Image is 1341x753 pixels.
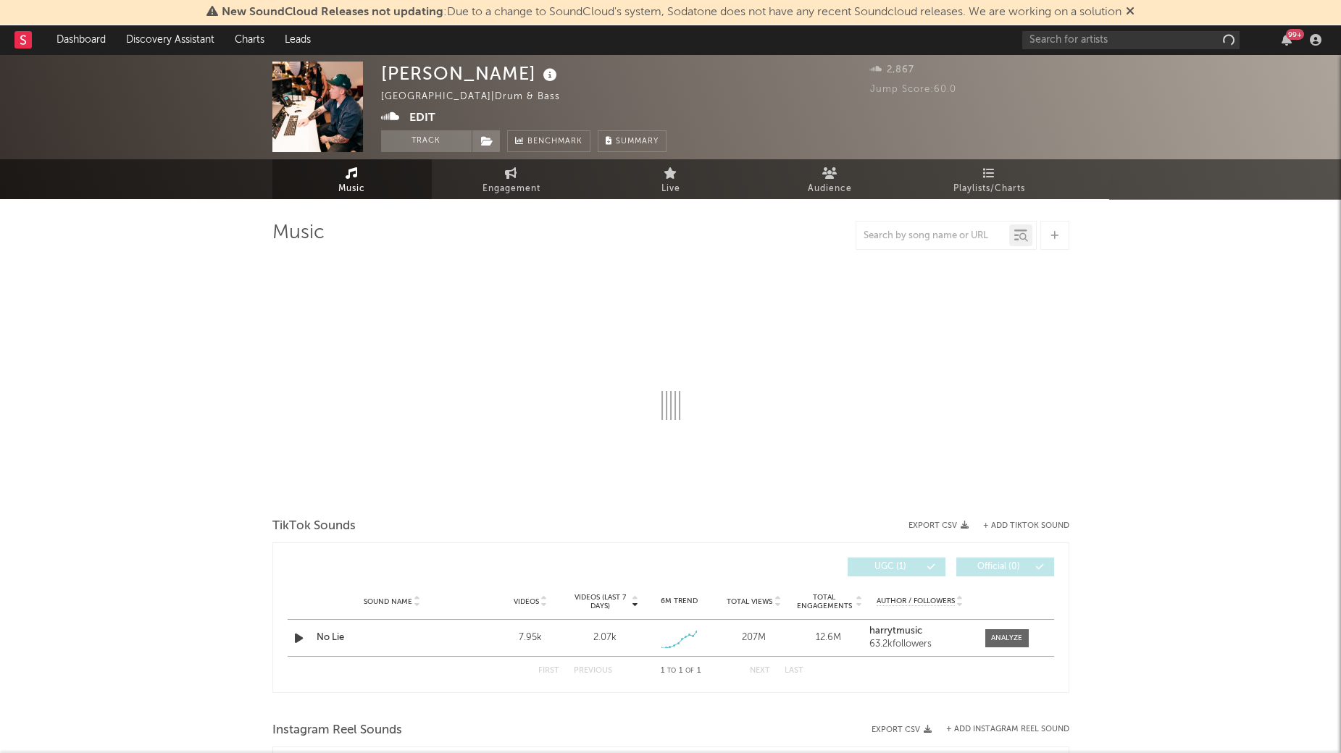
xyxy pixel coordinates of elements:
div: 63.2k followers [869,639,970,649]
input: Search for artists [1022,31,1240,49]
span: of [685,668,694,674]
a: Discovery Assistant [116,25,225,54]
button: + Add Instagram Reel Sound [946,725,1069,733]
a: harrytmusic [869,626,970,636]
span: Total Views [727,597,772,606]
a: Live [591,159,751,199]
span: Live [661,180,680,198]
span: Total Engagements [795,593,853,610]
a: Benchmark [507,130,590,152]
span: 2,867 [870,65,914,75]
button: Next [750,667,770,675]
span: Engagement [482,180,540,198]
span: Playlists/Charts [953,180,1025,198]
span: Instagram Reel Sounds [272,722,402,739]
span: UGC ( 1 ) [857,563,924,571]
div: 7.95k [497,631,564,645]
button: First [538,667,559,675]
a: No Lie [317,631,468,645]
strong: harrytmusic [869,626,922,636]
span: Audience [808,180,852,198]
div: 99 + [1286,29,1304,40]
button: 99+ [1282,34,1292,46]
a: Dashboard [46,25,116,54]
button: + Add TikTok Sound [983,522,1069,530]
button: Last [785,667,803,675]
span: Sound Name [364,597,412,606]
div: [GEOGRAPHIC_DATA] | Drum & Bass [381,88,577,106]
a: Engagement [432,159,591,199]
span: New SoundCloud Releases not updating [222,7,443,18]
a: Leads [275,25,321,54]
span: Official ( 0 ) [966,563,1032,571]
span: to [667,668,676,674]
div: 1 1 1 [641,662,721,680]
span: TikTok Sounds [272,518,356,535]
a: Music [272,159,432,199]
span: : Due to a change to SoundCloud's system, Sodatone does not have any recent Soundcloud releases. ... [222,7,1121,18]
input: Search by song name or URL [856,230,1009,242]
button: Summary [598,130,667,152]
button: UGC(1) [848,558,945,576]
span: Author / Followers [877,597,955,606]
button: Edit [409,109,435,127]
span: Summary [616,138,659,146]
div: 6M Trend [646,596,713,607]
a: Charts [225,25,275,54]
button: Official(0) [956,558,1054,576]
span: Dismiss [1126,7,1135,18]
a: Playlists/Charts [910,159,1069,199]
span: Jump Score: 60.0 [870,85,956,94]
button: Track [381,130,472,152]
a: Audience [751,159,910,199]
span: Music [338,180,365,198]
button: Export CSV [908,521,969,530]
div: 12.6M [795,631,862,645]
div: [PERSON_NAME] [381,62,561,85]
span: Videos (last 7 days) [571,593,630,610]
span: Benchmark [527,133,582,151]
div: 207M [720,631,788,645]
button: + Add TikTok Sound [969,522,1069,530]
div: 2.07k [593,631,617,645]
div: + Add Instagram Reel Sound [932,725,1069,733]
button: Export CSV [872,725,932,734]
button: Previous [574,667,612,675]
span: Videos [514,597,539,606]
